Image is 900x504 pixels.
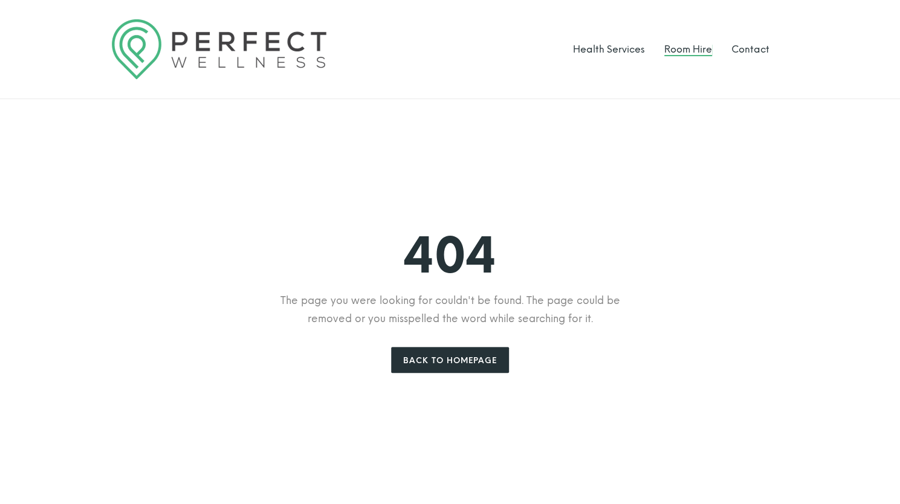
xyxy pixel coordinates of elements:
a: Health Services [573,44,645,55]
a: Room Hire [664,44,712,55]
img: Logo Perfect Wellness 710x197 [112,19,326,79]
a: Back to Homepage [391,347,509,373]
h5: The page you were looking for couldn't be found. The page could be removed or you misspelled the ... [112,291,789,328]
h1: 404 [112,230,789,282]
a: Contact [731,44,769,55]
